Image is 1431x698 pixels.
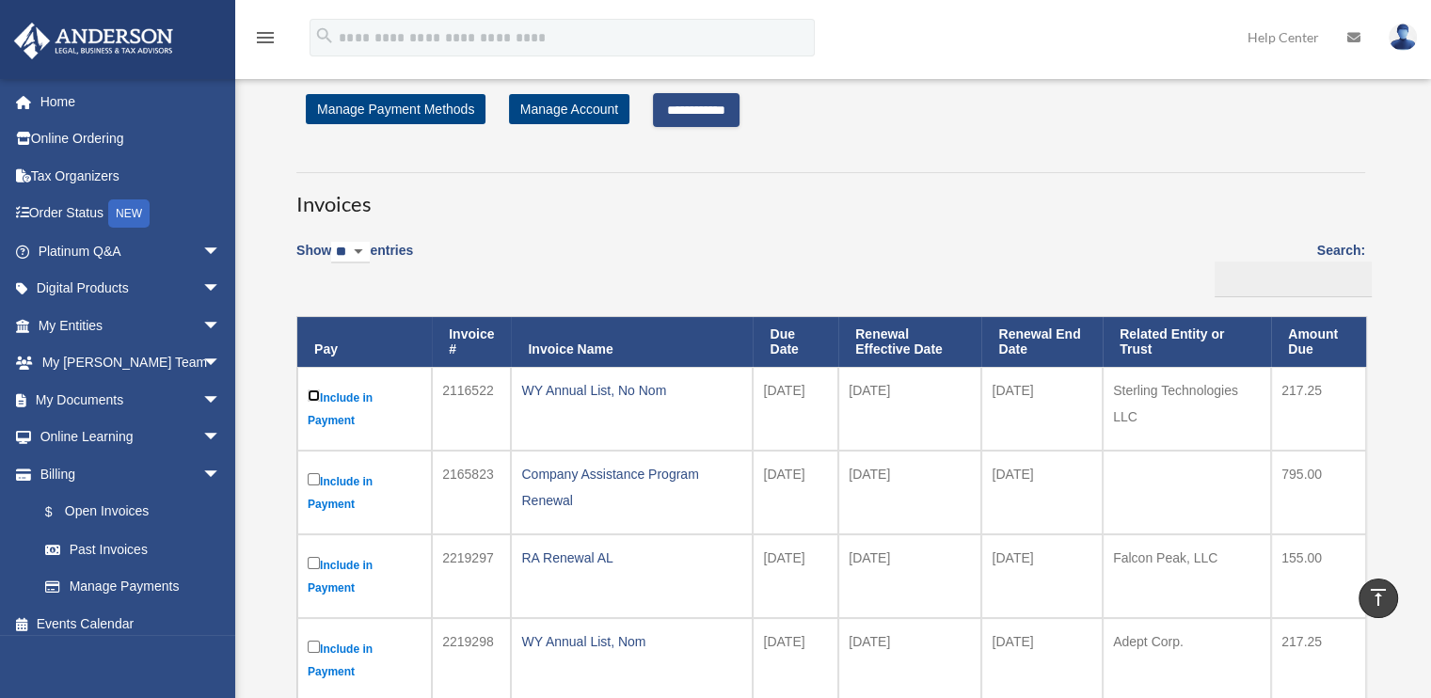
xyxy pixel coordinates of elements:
a: Manage Payment Methods [306,94,485,124]
td: [DATE] [838,451,981,534]
td: [DATE] [981,451,1103,534]
td: [DATE] [838,534,981,618]
a: Platinum Q&Aarrow_drop_down [13,232,249,270]
i: menu [254,26,277,49]
th: Renewal End Date: activate to sort column ascending [981,317,1103,368]
th: Pay: activate to sort column descending [297,317,432,368]
td: Falcon Peak, LLC [1103,534,1271,618]
select: Showentries [331,242,370,263]
span: arrow_drop_down [202,455,240,494]
a: Events Calendar [13,605,249,642]
td: 155.00 [1271,534,1366,618]
td: 795.00 [1271,451,1366,534]
td: [DATE] [981,534,1103,618]
a: menu [254,33,277,49]
span: arrow_drop_down [202,381,240,420]
label: Include in Payment [308,637,421,683]
td: Sterling Technologies LLC [1103,367,1271,451]
a: My Entitiesarrow_drop_down [13,307,249,344]
img: User Pic [1389,24,1417,51]
a: Online Ordering [13,120,249,158]
a: Manage Account [509,94,629,124]
a: $Open Invoices [26,493,231,531]
div: NEW [108,199,150,228]
td: [DATE] [753,534,838,618]
span: arrow_drop_down [202,344,240,383]
input: Search: [1215,262,1372,297]
span: arrow_drop_down [202,307,240,345]
th: Renewal Effective Date: activate to sort column ascending [838,317,981,368]
input: Include in Payment [308,641,320,653]
a: Digital Productsarrow_drop_down [13,270,249,308]
th: Related Entity or Trust: activate to sort column ascending [1103,317,1271,368]
span: arrow_drop_down [202,270,240,309]
a: Past Invoices [26,531,240,568]
label: Include in Payment [308,469,421,516]
label: Show entries [296,239,413,282]
a: vertical_align_top [1359,579,1398,618]
span: arrow_drop_down [202,419,240,457]
td: [DATE] [838,367,981,451]
td: 2219297 [432,534,511,618]
td: [DATE] [753,451,838,534]
a: Manage Payments [26,568,240,606]
td: 2165823 [432,451,511,534]
div: RA Renewal AL [521,545,742,571]
h3: Invoices [296,172,1365,219]
a: Order StatusNEW [13,195,249,233]
td: 2116522 [432,367,511,451]
a: Online Learningarrow_drop_down [13,419,249,456]
label: Search: [1208,239,1365,297]
th: Amount Due: activate to sort column ascending [1271,317,1366,368]
input: Include in Payment [308,473,320,485]
input: Include in Payment [308,389,320,402]
th: Due Date: activate to sort column ascending [753,317,838,368]
a: Tax Organizers [13,157,249,195]
th: Invoice #: activate to sort column ascending [432,317,511,368]
td: [DATE] [981,367,1103,451]
label: Include in Payment [308,386,421,432]
td: 217.25 [1271,367,1366,451]
a: Home [13,83,249,120]
a: My [PERSON_NAME] Teamarrow_drop_down [13,344,249,382]
div: WY Annual List, No Nom [521,377,742,404]
label: Include in Payment [308,553,421,599]
span: $ [56,500,65,524]
input: Include in Payment [308,557,320,569]
div: WY Annual List, Nom [521,628,742,655]
span: arrow_drop_down [202,232,240,271]
td: [DATE] [753,367,838,451]
img: Anderson Advisors Platinum Portal [8,23,179,59]
i: vertical_align_top [1367,586,1390,609]
th: Invoice Name: activate to sort column ascending [511,317,753,368]
i: search [314,25,335,46]
div: Company Assistance Program Renewal [521,461,742,514]
a: Billingarrow_drop_down [13,455,240,493]
a: My Documentsarrow_drop_down [13,381,249,419]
